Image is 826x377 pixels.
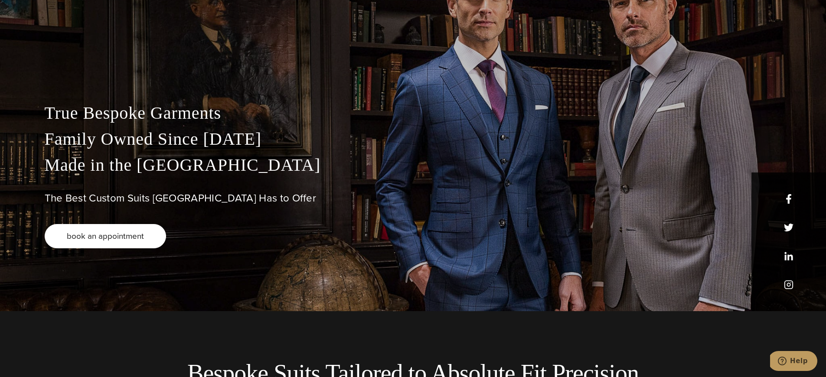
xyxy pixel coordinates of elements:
p: True Bespoke Garments Family Owned Since [DATE] Made in the [GEOGRAPHIC_DATA] [45,100,782,178]
h1: The Best Custom Suits [GEOGRAPHIC_DATA] Has to Offer [45,192,782,205]
a: book an appointment [45,224,166,248]
iframe: Opens a widget where you can chat to one of our agents [770,351,817,373]
span: book an appointment [67,230,144,242]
